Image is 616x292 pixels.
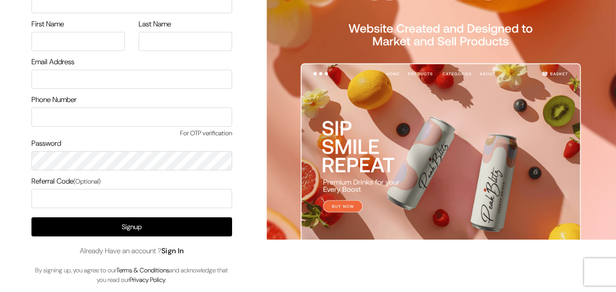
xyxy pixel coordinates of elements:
[80,246,184,256] span: Already Have an account ?
[73,177,101,185] span: (Optional)
[129,276,166,284] a: Privacy Policy
[139,19,171,30] label: Last Name
[31,266,232,285] p: By signing up, you agree to our and acknowledge that you read our .
[31,176,101,187] label: Referral Code
[31,19,64,30] label: First Name
[31,56,74,67] label: Email Address
[116,266,169,274] a: Terms & Conditions
[31,94,77,105] label: Phone Number
[31,128,232,138] span: For OTP verification
[31,138,61,149] label: Password
[31,217,232,236] button: Signup
[161,246,184,256] a: Sign In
